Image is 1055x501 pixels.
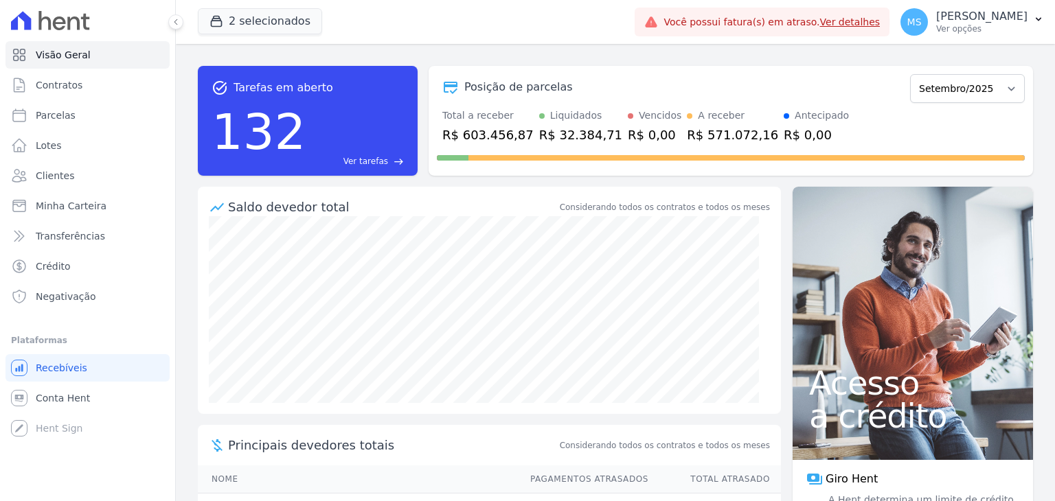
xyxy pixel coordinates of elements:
div: Vencidos [639,108,681,123]
span: east [394,156,404,167]
a: Ver tarefas east [311,155,404,167]
div: Liquidados [550,108,602,123]
a: Conta Hent [5,384,170,412]
div: R$ 0,00 [784,126,849,144]
span: Transferências [36,229,105,243]
div: R$ 0,00 [628,126,681,144]
span: Lotes [36,139,62,152]
th: Total Atrasado [649,465,781,493]
a: Clientes [5,162,170,189]
button: 2 selecionados [198,8,322,34]
th: Nome [198,465,517,493]
button: MS [PERSON_NAME] Ver opções [889,3,1055,41]
div: Considerando todos os contratos e todos os meses [560,201,770,213]
a: Contratos [5,71,170,99]
span: Ver tarefas [343,155,388,167]
span: Considerando todos os contratos e todos os meses [560,439,770,452]
span: Giro Hent [826,471,878,487]
span: Parcelas [36,108,76,122]
span: Visão Geral [36,48,91,62]
div: A receber [698,108,745,123]
div: Antecipado [795,108,849,123]
div: R$ 571.072,16 [687,126,778,144]
div: R$ 32.384,71 [539,126,622,144]
a: Recebíveis [5,354,170,382]
p: [PERSON_NAME] [936,10,1028,23]
span: Contratos [36,78,82,92]
span: Conta Hent [36,391,90,405]
a: Minha Carteira [5,192,170,220]
a: Parcelas [5,102,170,129]
a: Negativação [5,283,170,310]
a: Visão Geral [5,41,170,69]
span: Negativação [36,290,96,303]
span: a crédito [809,399,1017,432]
span: Tarefas em aberto [234,80,333,96]
div: Plataformas [11,332,164,349]
a: Crédito [5,253,170,280]
span: Acesso [809,366,1017,399]
span: Clientes [36,169,74,183]
span: task_alt [212,80,228,96]
div: Total a receber [442,108,534,123]
div: Saldo devedor total [228,198,557,216]
div: R$ 603.456,87 [442,126,534,144]
div: 132 [212,96,306,167]
span: Recebíveis [36,361,87,375]
div: Posição de parcelas [464,79,573,95]
span: Minha Carteira [36,199,106,213]
a: Ver detalhes [820,16,881,27]
th: Pagamentos Atrasados [517,465,649,493]
p: Ver opções [936,23,1028,34]
a: Transferências [5,222,170,250]
span: Você possui fatura(s) em atraso. [663,15,880,30]
span: MS [907,17,922,27]
span: Principais devedores totais [228,436,557,454]
span: Crédito [36,259,71,273]
a: Lotes [5,132,170,159]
